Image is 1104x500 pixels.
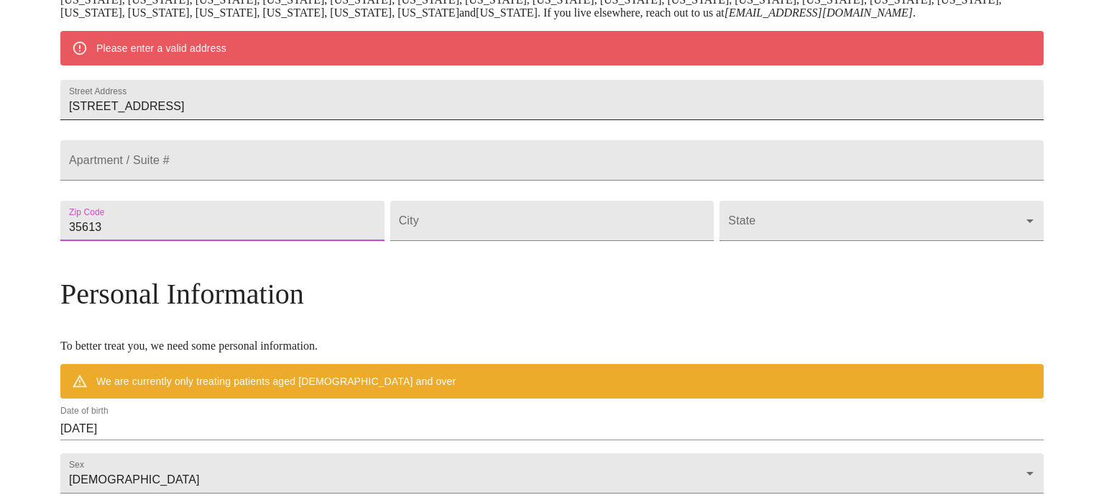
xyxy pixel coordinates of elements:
div: We are currently only treating patients aged [DEMOGRAPHIC_DATA] and over [96,368,456,394]
h3: Personal Information [60,277,1044,311]
div: Please enter a valid address [96,35,226,61]
p: To better treat you, we need some personal information. [60,340,1044,353]
em: [EMAIL_ADDRESS][DOMAIN_NAME] [724,6,913,19]
div: [DEMOGRAPHIC_DATA] [60,453,1044,494]
div: ​ [719,201,1044,241]
label: Date of birth [60,407,109,416]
